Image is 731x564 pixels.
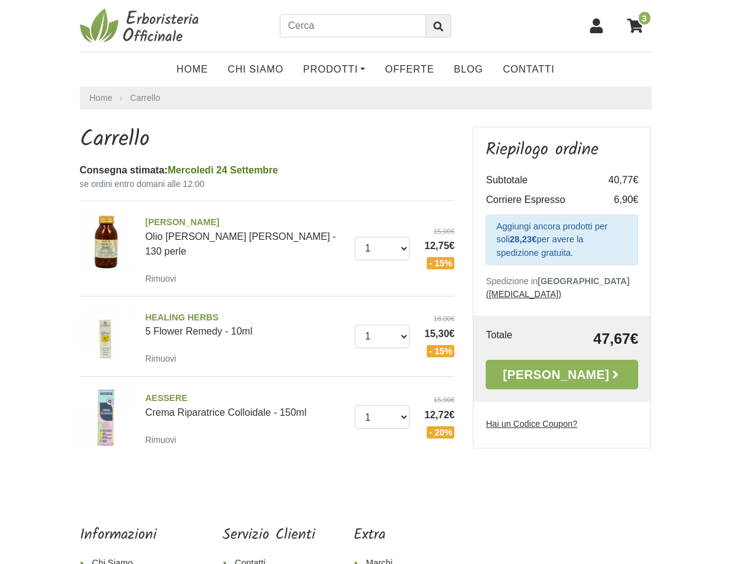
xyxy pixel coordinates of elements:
[375,57,444,82] a: OFFERTE
[145,216,346,229] span: [PERSON_NAME]
[280,14,425,38] input: Cerca
[486,328,542,350] td: Totale
[145,271,181,286] a: Rimuovi
[223,526,315,544] h5: Servizio Clienti
[168,165,279,175] span: Mercoledì 24 Settembre
[145,311,346,337] a: HEALING HERBS5 Flower Remedy - 10ml
[542,328,639,350] td: 47,67€
[145,432,181,447] a: Rimuovi
[419,408,455,423] span: 12,72€
[145,354,176,363] small: Rimuovi
[427,426,455,439] span: - 20%
[130,93,160,103] a: Carrello
[76,306,136,367] img: 5 Flower Remedy - 10ml
[486,289,561,299] a: ([MEDICAL_DATA])
[90,92,113,105] a: Home
[419,239,455,253] span: 12,75€
[538,276,630,286] b: [GEOGRAPHIC_DATA]
[80,127,455,153] h1: Carrello
[486,215,638,266] div: Aggiungi ancora prodotti per soli per avere la spedizione gratuita.
[510,234,537,244] strong: 28,23€
[145,351,181,366] a: Rimuovi
[427,345,455,357] span: - 15%
[486,419,577,429] u: Hai un Codice Coupon?
[486,170,589,190] td: Subtotale
[427,257,455,269] span: - 15%
[419,327,455,341] span: 15,30€
[145,274,176,284] small: Rimuovi
[80,178,455,191] small: se ordini entro domani alle 12:00
[419,226,455,237] del: 15,00€
[167,57,218,82] a: Home
[589,170,638,190] td: 40,77€
[354,526,435,544] h5: Extra
[486,275,638,301] p: Spedizione in
[218,57,293,82] a: Chi Siamo
[293,57,375,82] a: Prodotti
[145,435,176,445] small: Rimuovi
[76,211,136,272] img: Olio di germe di grano - 130 perle
[419,314,455,324] del: 18,00€
[80,87,652,109] nav: breadcrumb
[80,163,455,178] div: Consegna stimata:
[76,387,136,448] img: Crema Riparatrice Colloidale - 150ml
[145,392,346,405] span: AESSERE
[145,392,346,418] a: AESSERECrema Riparatrice Colloidale - 150ml
[419,395,455,405] del: 15,90€
[80,7,203,44] img: Erboristeria Officinale
[621,10,652,41] a: 3
[486,190,589,210] td: Corriere Espresso
[486,360,638,389] a: [PERSON_NAME]
[486,140,638,161] h3: Riepilogo ordine
[80,526,184,544] h5: Informazioni
[638,10,652,26] span: 3
[589,190,638,210] td: 6,90€
[493,57,564,82] a: Contatti
[486,418,577,431] label: Hai un Codice Coupon?
[145,216,346,256] a: [PERSON_NAME]Olio [PERSON_NAME] [PERSON_NAME] - 130 perle
[145,311,346,325] span: HEALING HERBS
[444,57,493,82] a: Blog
